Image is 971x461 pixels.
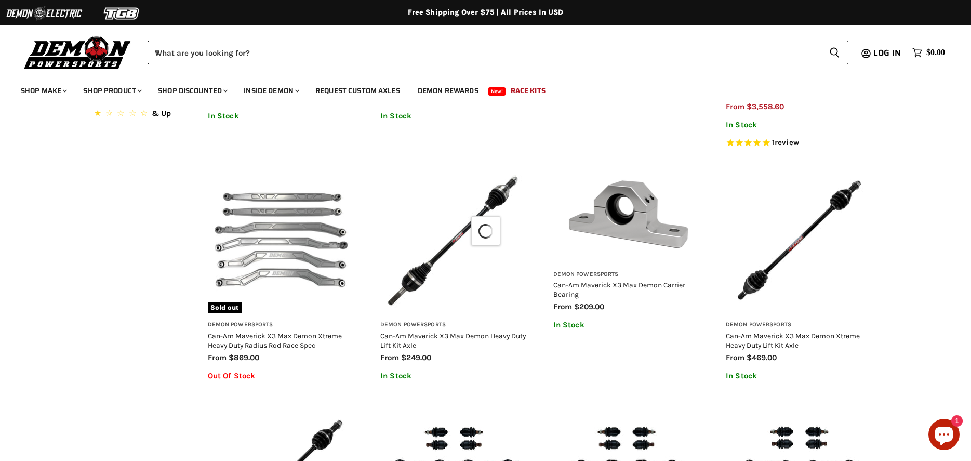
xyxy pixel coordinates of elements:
span: from [208,93,227,102]
button: Search [821,41,848,64]
span: from [553,302,572,311]
span: $39.00 [401,93,427,102]
a: Can-Am Maverick X3 Max Demon Heavy Duty Lift Kit Axle [380,332,526,349]
a: $0.00 [907,45,950,60]
p: In Stock [553,321,700,330]
img: Can-Am Maverick X3 Max Demon Heavy Duty Lift Kit Axle [380,167,527,314]
h3: Demon Powersports [208,321,355,329]
span: from [380,353,399,362]
a: Race Kits [503,80,553,101]
img: Can-Am Maverick X3 Max Demon Xtreme Heavy Duty Lift Kit Axle [726,167,873,314]
input: When autocomplete results are available use up and down arrows to review and enter to select [148,41,821,64]
span: $469.00 [747,353,777,362]
span: & Up [152,109,171,118]
a: Can-Am Maverick X3 Max Demon Xtreme Heavy Duty Radius Rod Race Spec [208,332,342,349]
span: from [380,93,399,102]
a: Can-Am Maverick X3 Max Demon Xtreme Heavy Duty Radius Rod Race SpecSold out [208,167,355,314]
p: In Stock [380,372,527,380]
h3: Demon Powersports [553,271,700,279]
a: Request Custom Axles [308,80,408,101]
a: Demon Rewards [410,80,486,101]
h3: Demon Powersports [380,321,527,329]
a: Shop Make [13,80,73,101]
div: Free Shipping Over $75 | All Prices In USD [70,8,901,17]
a: Inside Demon [236,80,305,101]
p: In Stock [208,112,355,121]
span: from [726,102,744,111]
button: 1 Star. [92,107,186,122]
span: Rated 5.0 out of 5 stars 1 reviews [726,138,873,149]
span: $249.00 [401,353,431,362]
inbox-online-store-chat: Shopify online store chat [925,419,963,453]
span: New! [488,87,506,96]
span: Sold out [208,302,242,313]
span: $209.00 [574,302,604,311]
p: In Stock [726,372,873,380]
img: Can-Am Maverick X3 Max Demon Xtreme Heavy Duty Radius Rod Race Spec [208,167,355,314]
span: $0.00 [926,48,945,58]
span: review [775,138,799,147]
span: $3,558.60 [747,102,784,111]
img: TGB Logo 2 [83,4,161,23]
a: Shop Discounted [150,80,234,101]
a: Can-Am Maverick X3 Max Demon Xtreme Heavy Duty Lift Kit Axle [726,332,860,349]
form: Product [148,41,848,64]
span: $89.00 [229,93,255,102]
span: 1 reviews [772,138,799,147]
p: In Stock [726,121,873,129]
a: Shop Product [75,80,148,101]
p: In Stock [380,112,527,121]
ul: Main menu [13,76,942,101]
span: $869.00 [229,353,259,362]
a: Can-Am Maverick X3 Max Demon Carrier Bearing [553,281,685,298]
span: Log in [873,46,901,59]
span: from [208,353,227,362]
img: Demon Electric Logo 2 [5,4,83,23]
a: Log in [869,48,907,58]
img: Can-Am Maverick X3 Max Demon Carrier Bearing [553,167,700,263]
img: Demon Powersports [21,34,135,71]
span: from [726,353,744,362]
p: Out Of Stock [208,372,355,380]
h3: Demon Powersports [726,321,873,329]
